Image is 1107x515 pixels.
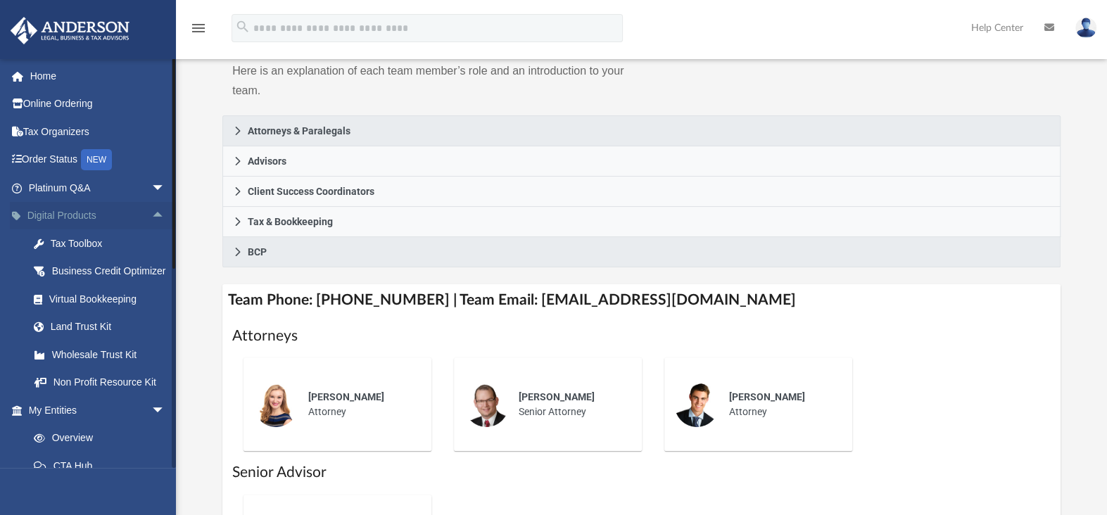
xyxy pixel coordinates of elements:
[248,217,333,227] span: Tax & Bookkeeping
[20,424,186,452] a: Overview
[308,391,384,402] span: [PERSON_NAME]
[509,380,632,429] div: Senior Attorney
[49,318,169,336] div: Land Trust Kit
[151,396,179,425] span: arrow_drop_down
[10,146,186,174] a: Order StatusNEW
[248,156,286,166] span: Advisors
[10,202,186,230] a: Digital Productsarrow_drop_up
[232,462,1051,483] h1: Senior Advisor
[10,117,186,146] a: Tax Organizers
[49,235,169,253] div: Tax Toolbox
[222,207,1061,237] a: Tax & Bookkeeping
[49,262,169,280] div: Business Credit Optimizer
[222,237,1061,267] a: BCP
[222,115,1061,146] a: Attorneys & Paralegals
[20,369,186,397] a: Non Profit Resource Kit
[20,313,186,341] a: Land Trust Kit
[6,17,134,44] img: Anderson Advisors Platinum Portal
[232,61,631,101] p: Here is an explanation of each team member’s role and an introduction to your team.
[248,186,374,196] span: Client Success Coordinators
[222,284,1061,316] h4: Team Phone: [PHONE_NUMBER] | Team Email: [EMAIL_ADDRESS][DOMAIN_NAME]
[674,382,719,427] img: thumbnail
[49,291,169,308] div: Virtual Bookkeeping
[20,285,186,313] a: Virtual Bookkeeping
[248,126,350,136] span: Attorneys & Paralegals
[10,174,186,202] a: Platinum Q&Aarrow_drop_down
[10,396,186,424] a: My Entitiesarrow_drop_down
[298,380,422,429] div: Attorney
[10,62,186,90] a: Home
[10,90,186,118] a: Online Ordering
[235,19,251,34] i: search
[222,177,1061,207] a: Client Success Coordinators
[253,382,298,427] img: thumbnail
[232,326,1051,346] h1: Attorneys
[49,346,169,364] div: Wholesale Trust Kit
[20,452,186,480] a: CTA Hub
[151,174,179,203] span: arrow_drop_down
[20,229,186,257] a: Tax Toolbox
[190,27,207,37] a: menu
[151,202,179,231] span: arrow_drop_up
[81,149,112,170] div: NEW
[464,382,509,427] img: thumbnail
[190,20,207,37] i: menu
[20,257,186,286] a: Business Credit Optimizer
[519,391,595,402] span: [PERSON_NAME]
[20,341,186,369] a: Wholesale Trust Kit
[222,146,1061,177] a: Advisors
[719,380,842,429] div: Attorney
[729,391,805,402] span: [PERSON_NAME]
[49,374,169,391] div: Non Profit Resource Kit
[1075,18,1096,38] img: User Pic
[248,247,267,257] span: BCP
